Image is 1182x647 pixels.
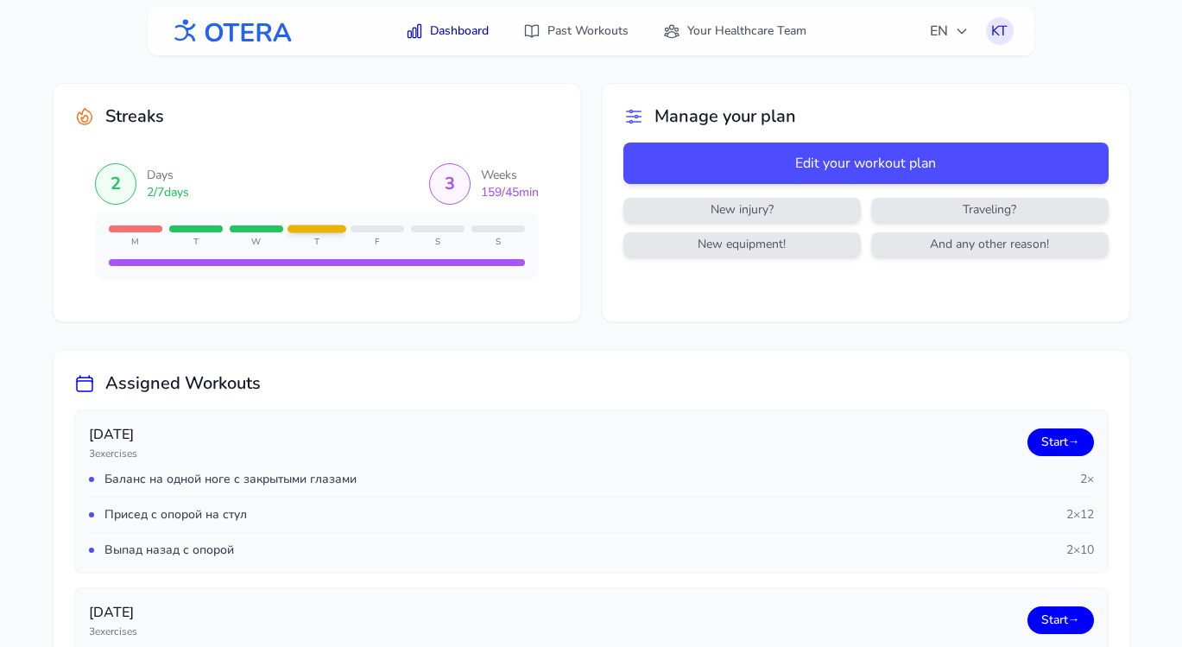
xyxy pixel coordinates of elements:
span: Присед с опорой на стул [104,506,247,523]
div: 3 [445,172,455,196]
h2: Assigned Workouts [105,371,261,396]
div: F [351,236,404,249]
h2: Manage your plan [654,105,796,129]
div: Weeks [481,167,539,184]
div: Days [147,167,189,184]
h2: Streaks [105,105,164,129]
div: 159 / 45 min [481,184,539,201]
a: Past Workouts [513,16,639,47]
span: And any other reason! [875,236,1105,253]
div: 2 / 7 days [147,184,189,201]
span: Traveling? [875,201,1105,219]
span: New injury? [627,201,857,219]
span: New equipment! [627,236,857,253]
button: Edit your workout plan [623,143,1109,184]
span: Баланс на одной ноге с закрытыми глазами [104,471,357,488]
span: EN [930,21,969,41]
a: Start→ [1027,428,1094,456]
a: Your Healthcare Team [653,16,817,47]
div: 2 [111,172,121,196]
div: T [169,236,223,249]
p: 3 exercises [89,625,137,638]
p: [DATE] [89,602,137,623]
img: OTERA logo [168,12,293,51]
button: EN [920,14,979,48]
span: Выпад назад с опорой [104,542,234,559]
div: S [411,236,465,249]
a: Dashboard [395,16,499,47]
span: 2 × 12 [1066,506,1094,523]
div: S [471,236,525,249]
button: KT [986,17,1014,45]
p: 3 exercises [89,447,137,460]
div: T [290,236,344,249]
a: Start→ [1027,606,1094,634]
div: M [109,236,162,249]
p: [DATE] [89,424,137,445]
div: W [230,236,283,249]
span: 2 × [1080,471,1094,488]
span: 2 × 10 [1066,542,1094,559]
